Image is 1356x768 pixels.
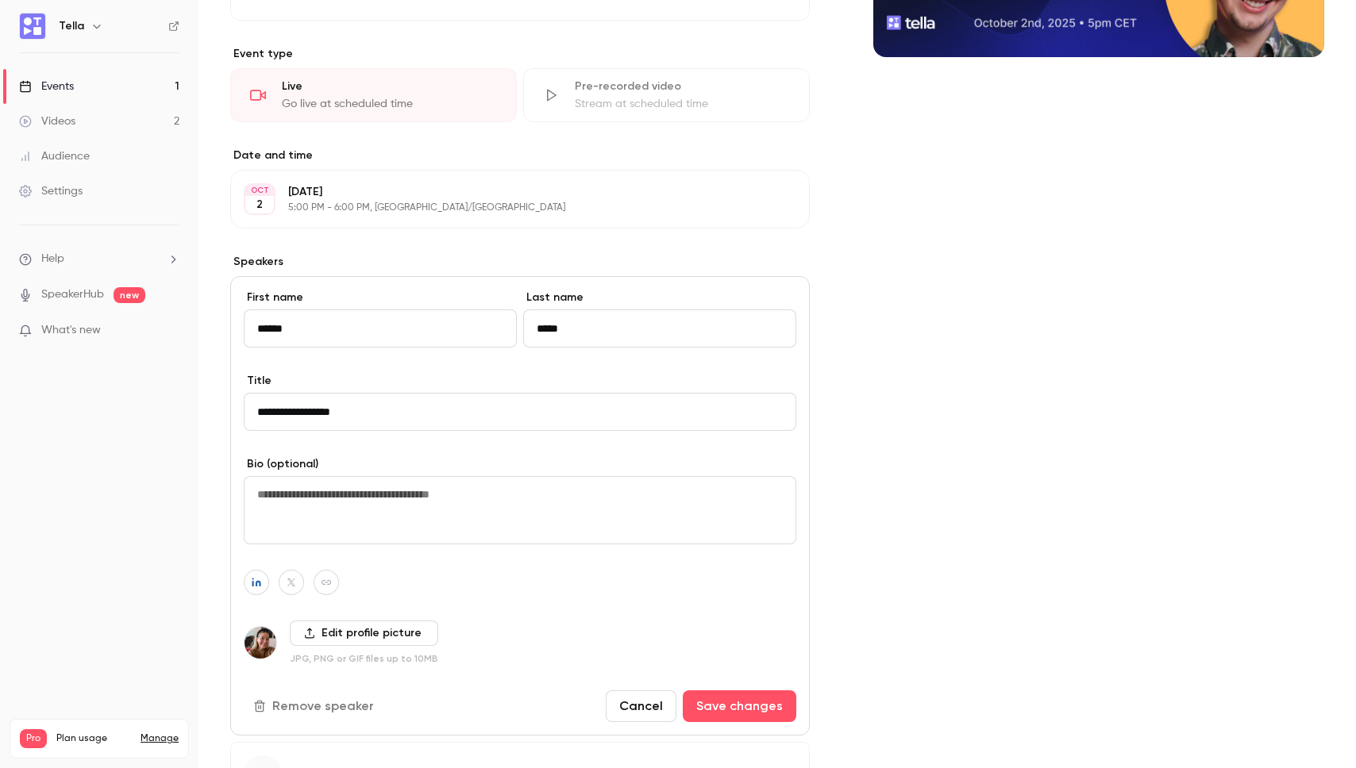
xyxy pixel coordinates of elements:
label: Bio (optional) [244,456,796,472]
button: Cancel [606,690,676,722]
p: Event type [230,46,810,62]
div: LiveGo live at scheduled time [230,68,517,122]
div: Live [282,79,497,94]
div: OCT [245,185,274,196]
div: Go live at scheduled time [282,96,497,112]
label: Edit profile picture [290,620,438,646]
div: Pre-recorded video [575,79,790,94]
img: Tella [20,13,45,39]
a: SpeakerHub [41,286,104,303]
span: Pro [20,729,47,748]
span: Plan usage [56,732,131,745]
button: Save changes [683,690,796,722]
p: [DATE] [288,184,726,200]
h6: Tella [59,18,84,34]
div: Settings [19,183,83,199]
label: Title [244,373,796,389]
span: What's new [41,322,101,339]
li: help-dropdown-opener [19,251,179,267]
div: Audience [19,148,90,164]
a: Manage [141,732,179,745]
div: Events [19,79,74,94]
div: Videos [19,113,75,129]
div: Pre-recorded videoStream at scheduled time [523,68,810,122]
div: Stream at scheduled time [575,96,790,112]
label: First name [244,290,517,305]
p: JPG, PNG or GIF files up to 10MB [290,652,438,665]
iframe: Noticeable Trigger [160,324,179,338]
label: Last name [523,290,796,305]
img: Sandra Đajic [245,627,276,659]
label: Speakers [230,254,810,270]
p: 2 [256,197,263,213]
span: new [114,287,145,303]
label: Date and time [230,148,810,163]
span: Help [41,251,64,267]
button: Remove speaker [244,690,387,722]
p: 5:00 PM - 6:00 PM, [GEOGRAPHIC_DATA]/[GEOGRAPHIC_DATA] [288,202,726,214]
